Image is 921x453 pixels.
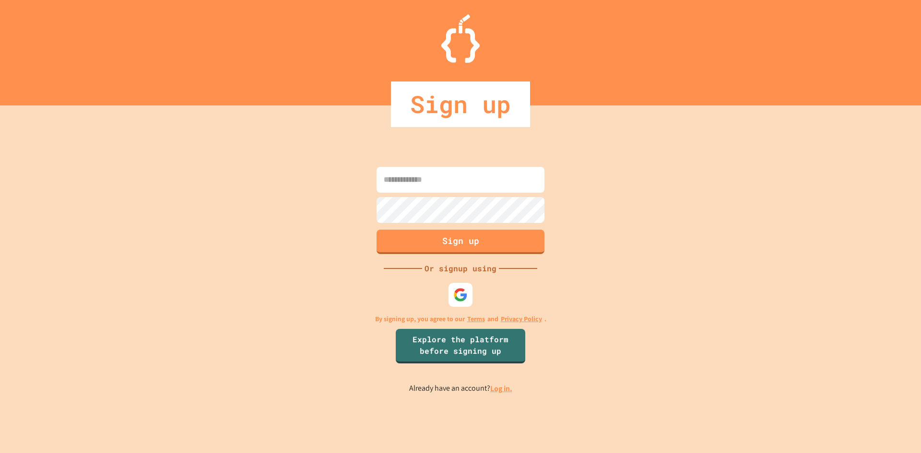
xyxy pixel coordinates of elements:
[453,288,468,302] img: google-icon.svg
[422,263,499,274] div: Or signup using
[396,329,525,363] a: Explore the platform before signing up
[441,14,480,63] img: Logo.svg
[467,314,485,324] a: Terms
[391,81,530,127] div: Sign up
[409,383,512,395] p: Already have an account?
[490,383,512,394] a: Log in.
[501,314,542,324] a: Privacy Policy
[377,230,544,254] button: Sign up
[375,314,546,324] p: By signing up, you agree to our and .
